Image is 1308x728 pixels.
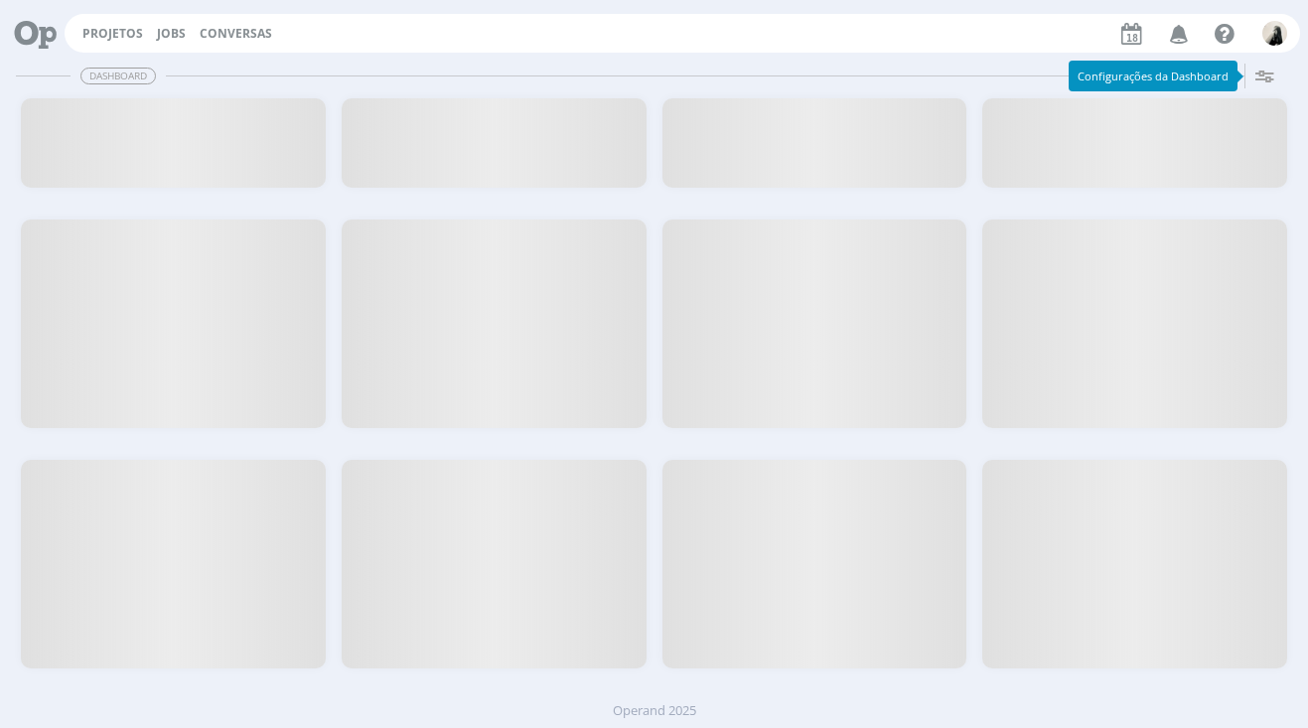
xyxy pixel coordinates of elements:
[1261,16,1288,51] button: R
[157,25,186,42] a: Jobs
[1262,21,1287,46] img: R
[194,26,278,42] button: Conversas
[82,25,143,42] a: Projetos
[1069,61,1237,91] div: Configurações da Dashboard
[80,68,156,84] span: Dashboard
[151,26,192,42] button: Jobs
[200,25,272,42] a: Conversas
[76,26,149,42] button: Projetos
